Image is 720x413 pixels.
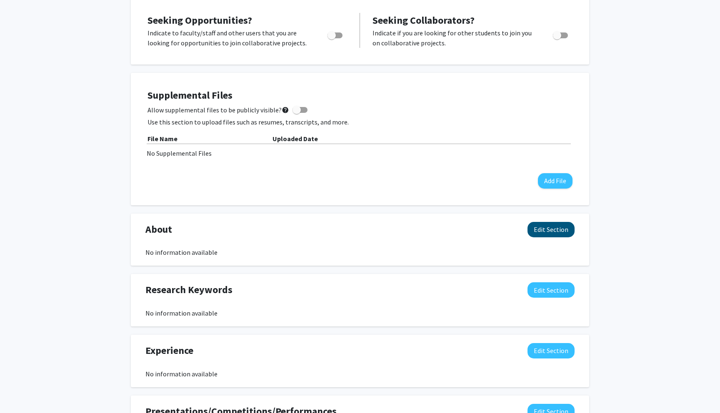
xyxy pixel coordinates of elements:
[272,134,318,143] b: Uploaded Date
[145,282,232,297] span: Research Keywords
[282,105,289,115] mat-icon: help
[145,369,575,379] div: No information available
[372,28,537,48] p: Indicate if you are looking for other students to join you on collaborative projects.
[324,28,347,40] div: Toggle
[527,222,575,237] button: Edit About
[147,105,289,115] span: Allow supplemental files to be publicly visible?
[147,117,572,127] p: Use this section to upload files such as resumes, transcripts, and more.
[145,308,575,318] div: No information available
[147,28,312,48] p: Indicate to faculty/staff and other users that you are looking for opportunities to join collabor...
[147,134,177,143] b: File Name
[6,376,35,407] iframe: Chat
[372,14,475,27] span: Seeking Collaborators?
[527,282,575,298] button: Edit Research Keywords
[550,28,572,40] div: Toggle
[147,148,573,158] div: No Supplemental Files
[145,343,193,358] span: Experience
[145,247,575,257] div: No information available
[538,173,572,189] button: Add File
[145,222,172,237] span: About
[527,343,575,358] button: Edit Experience
[147,14,252,27] span: Seeking Opportunities?
[147,90,572,102] h4: Supplemental Files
